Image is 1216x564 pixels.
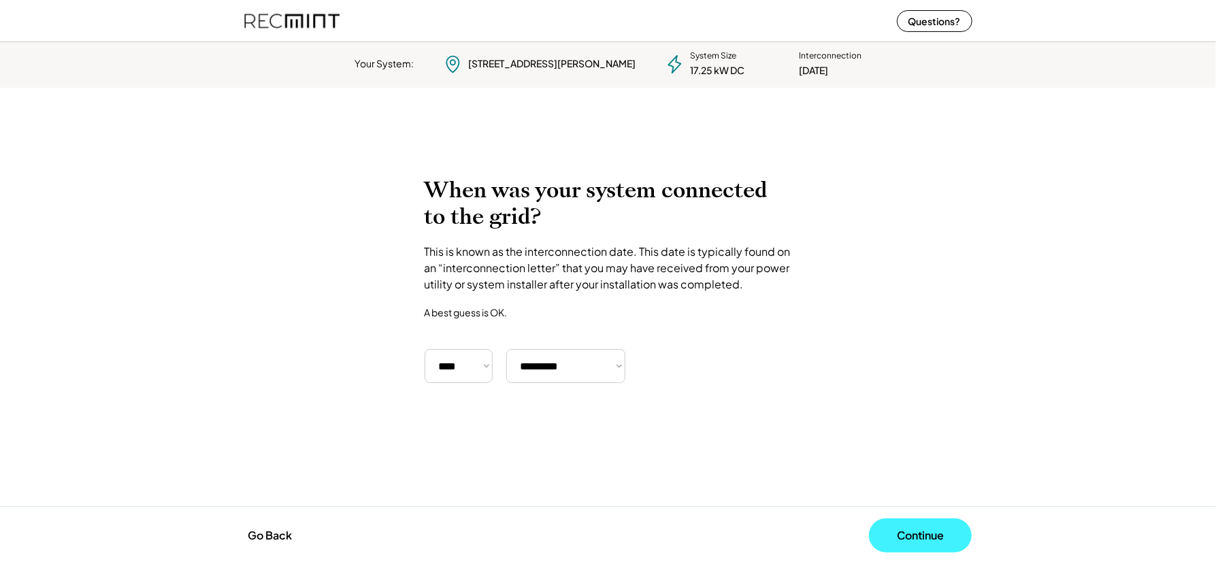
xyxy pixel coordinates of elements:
div: Your System: [355,57,414,71]
h2: When was your system connected to the grid? [425,177,792,230]
button: Go Back [244,520,296,550]
button: Questions? [897,10,972,32]
div: This is known as the interconnection date. This date is typically found on an “interconnection le... [425,244,792,293]
div: [STREET_ADDRESS][PERSON_NAME] [468,57,636,71]
div: System Size [690,50,736,62]
div: 17.25 kW DC [690,64,744,78]
div: Interconnection [799,50,861,62]
div: [DATE] [799,64,828,78]
img: recmint-logotype%403x%20%281%29.jpeg [244,3,340,39]
button: Continue [869,518,972,552]
div: A best guess is OK. [425,306,508,318]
